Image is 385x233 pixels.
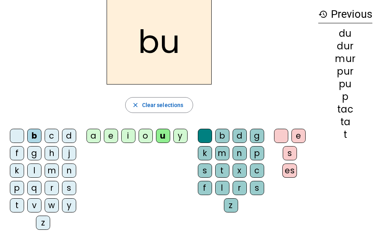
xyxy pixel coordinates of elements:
div: h [45,146,59,160]
div: b [215,129,229,143]
div: k [10,163,24,178]
div: d [233,129,247,143]
div: c [45,129,59,143]
div: c [250,163,264,178]
div: f [198,181,212,195]
div: du [318,29,372,38]
div: s [283,146,297,160]
div: k [198,146,212,160]
div: m [45,163,59,178]
div: z [36,216,50,230]
div: r [45,181,59,195]
div: j [62,146,76,160]
div: s [62,181,76,195]
div: e [104,129,118,143]
h3: Previous [318,6,372,23]
div: n [233,146,247,160]
div: q [27,181,41,195]
div: w [45,198,59,212]
mat-icon: close [132,101,139,109]
div: p [250,146,264,160]
div: pu [318,79,372,89]
div: tac [318,105,372,114]
div: z [224,198,238,212]
div: l [27,163,41,178]
div: o [139,129,153,143]
div: v [27,198,41,212]
div: e [291,129,306,143]
span: Clear selections [142,100,184,110]
div: ta [318,117,372,127]
div: p [318,92,372,101]
button: Clear selections [125,97,193,113]
div: t [215,163,229,178]
div: f [10,146,24,160]
div: es [282,163,297,178]
div: g [27,146,41,160]
div: t [318,130,372,139]
div: l [215,181,229,195]
div: p [10,181,24,195]
div: s [250,181,264,195]
div: y [173,129,188,143]
div: d [62,129,76,143]
div: t [10,198,24,212]
div: b [27,129,41,143]
div: a [86,129,101,143]
div: g [250,129,264,143]
div: dur [318,41,372,51]
div: m [215,146,229,160]
mat-icon: history [318,9,328,19]
div: pur [318,67,372,76]
div: i [121,129,135,143]
div: s [198,163,212,178]
div: r [233,181,247,195]
div: u [156,129,170,143]
div: y [62,198,76,212]
div: n [62,163,76,178]
div: mur [318,54,372,64]
div: x [233,163,247,178]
